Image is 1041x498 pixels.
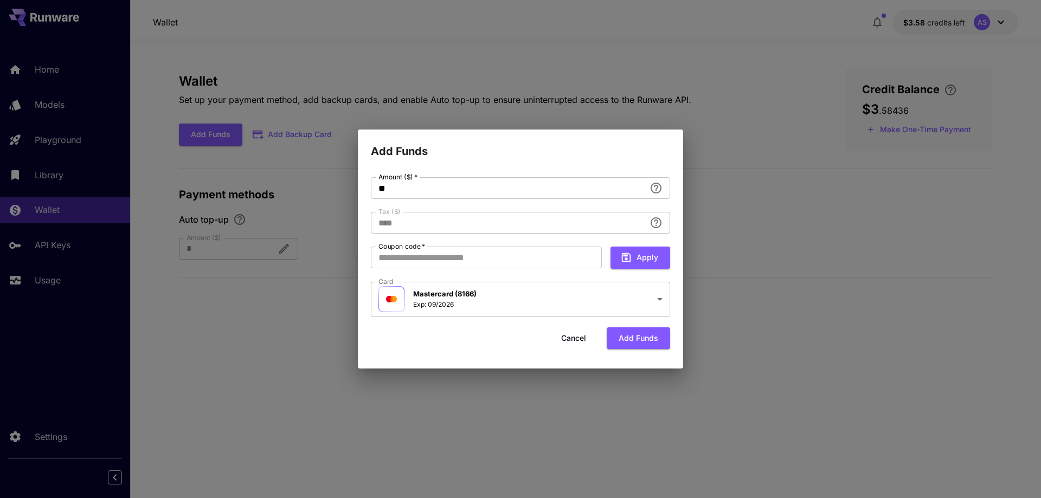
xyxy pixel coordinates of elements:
[358,130,683,160] h2: Add Funds
[413,289,477,300] p: Mastercard (8166)
[413,300,477,309] p: Exp: 09/2026
[378,207,401,216] label: Tax ($)
[378,277,394,286] label: Card
[607,327,670,350] button: Add funds
[549,327,598,350] button: Cancel
[611,247,670,269] button: Apply
[378,242,425,251] label: Coupon code
[378,172,417,182] label: Amount ($)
